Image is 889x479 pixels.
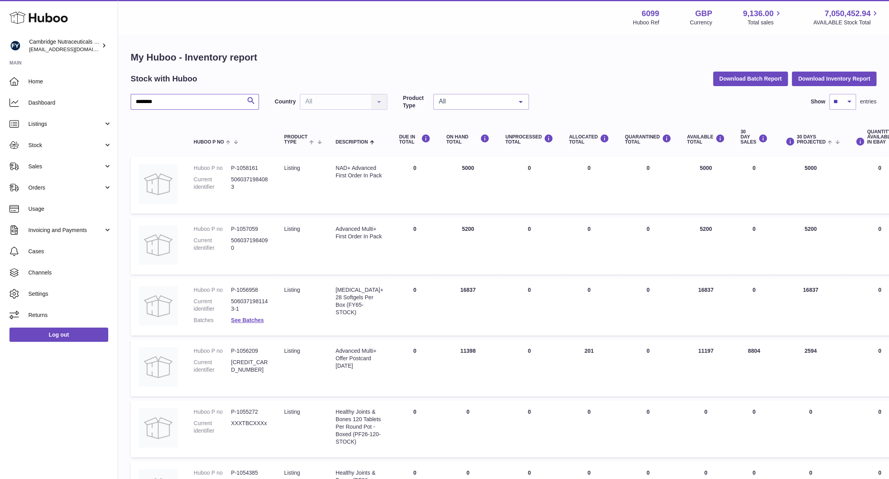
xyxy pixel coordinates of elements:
[813,19,880,26] span: AVAILABLE Stock Total
[139,164,178,204] img: product image
[231,225,268,233] dd: P-1057059
[336,347,383,370] div: Advanced Multi+ Offer Postcard [DATE]
[29,38,100,53] div: Cambridge Nutraceuticals Ltd
[194,420,231,435] dt: Current identifier
[679,278,733,336] td: 16837
[641,8,659,19] strong: 6099
[497,339,561,396] td: 0
[811,98,825,105] label: Show
[497,157,561,214] td: 0
[775,400,846,457] td: 0
[690,19,712,26] div: Currency
[9,40,21,52] img: huboo@camnutra.com
[336,164,383,179] div: NAD+ Advanced First Order In Pack
[231,408,268,416] dd: P-1055272
[194,225,231,233] dt: Huboo P no
[194,298,231,313] dt: Current identifier
[561,400,617,457] td: 0
[28,311,112,319] span: Returns
[813,8,880,26] a: 7,050,452.94 AVAILABLE Stock Total
[647,470,650,476] span: 0
[446,134,490,145] div: ON HAND Total
[647,226,650,232] span: 0
[732,339,775,396] td: 8804
[391,339,438,396] td: 0
[438,339,497,396] td: 11398
[743,8,783,26] a: 9,136.00 Total sales
[561,339,617,396] td: 201
[231,298,268,313] dd: 5060371981143-1
[284,134,307,145] span: Product Type
[336,140,368,145] span: Description
[284,409,300,415] span: listing
[139,225,178,265] img: product image
[775,339,846,396] td: 2594
[747,19,782,26] span: Total sales
[695,8,712,19] strong: GBP
[194,317,231,324] dt: Batches
[194,469,231,477] dt: Huboo P no
[561,157,617,214] td: 0
[732,400,775,457] td: 0
[569,134,609,145] div: ALLOCATED Total
[391,400,438,457] td: 0
[775,217,846,275] td: 5200
[647,348,650,354] span: 0
[743,8,774,19] span: 9,136.00
[505,134,553,145] div: UNPROCESSED Total
[231,237,268,252] dd: 5060371984090
[29,46,116,52] span: [EMAIL_ADDRESS][DOMAIN_NAME]
[139,347,178,387] img: product image
[647,287,650,293] span: 0
[194,164,231,172] dt: Huboo P no
[28,163,104,170] span: Sales
[28,120,104,128] span: Listings
[139,408,178,448] img: product image
[797,134,825,145] span: 30 DAYS PROJECTED
[438,400,497,457] td: 0
[231,164,268,172] dd: P-1058161
[679,400,733,457] td: 0
[403,94,429,109] label: Product Type
[28,142,104,149] span: Stock
[437,98,513,105] span: All
[679,157,733,214] td: 5000
[633,19,659,26] div: Huboo Ref
[625,134,671,145] div: QUARANTINED Total
[687,134,725,145] div: AVAILABLE Total
[438,278,497,336] td: 16837
[231,176,268,191] dd: 5060371984083
[438,217,497,275] td: 5200
[284,348,300,354] span: listing
[391,278,438,336] td: 0
[194,237,231,252] dt: Current identifier
[28,248,112,255] span: Cases
[231,359,268,374] dd: [CREDIT_CARD_NUMBER]
[28,290,112,298] span: Settings
[824,8,871,19] span: 7,050,452.94
[647,165,650,171] span: 0
[391,217,438,275] td: 0
[28,205,112,213] span: Usage
[561,217,617,275] td: 0
[336,225,383,240] div: Advanced Multi+ First Order In Pack
[9,328,108,342] a: Log out
[131,74,197,84] h2: Stock with Huboo
[647,409,650,415] span: 0
[284,165,300,171] span: listing
[284,226,300,232] span: listing
[284,470,300,476] span: listing
[775,278,846,336] td: 16837
[139,286,178,326] img: product image
[284,287,300,293] span: listing
[438,157,497,214] td: 5000
[194,176,231,191] dt: Current identifier
[792,72,876,86] button: Download Inventory Report
[399,134,431,145] div: DUE IN TOTAL
[391,157,438,214] td: 0
[497,217,561,275] td: 0
[740,129,767,145] div: 30 DAY SALES
[194,347,231,355] dt: Huboo P no
[231,469,268,477] dd: P-1054385
[336,286,383,316] div: [MEDICAL_DATA]+ 28 Softgels Per Box (FY65-STOCK)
